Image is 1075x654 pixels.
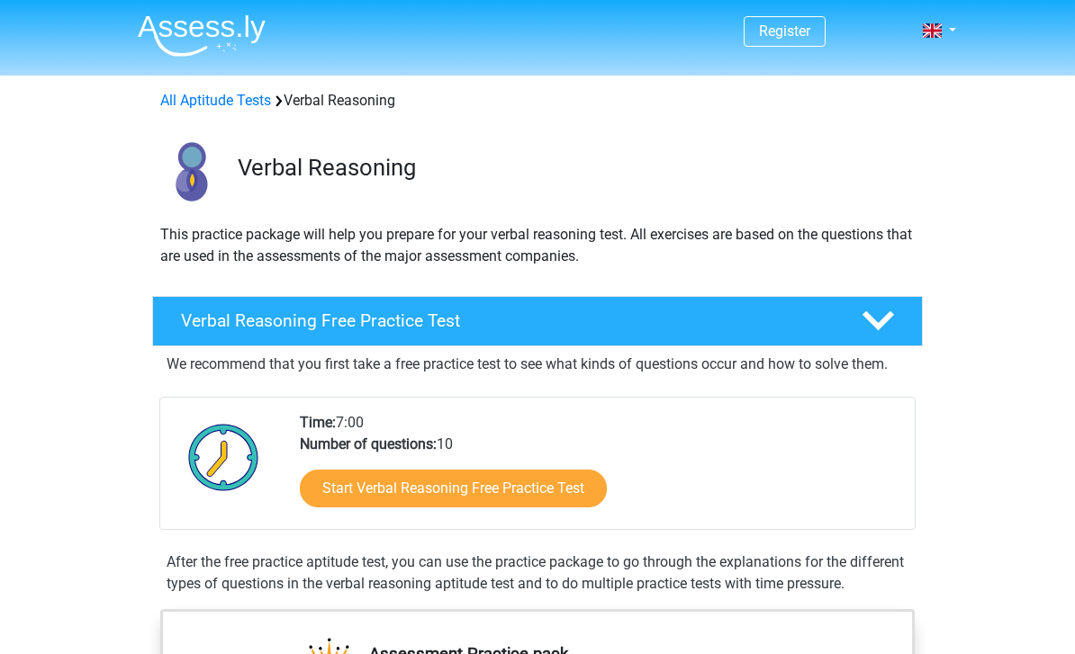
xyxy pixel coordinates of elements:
[300,435,437,452] b: Number of questions:
[300,470,607,507] a: Start Verbal Reasoning Free Practice Test
[159,551,916,595] div: After the free practice aptitude test, you can use the practice package to go through the explana...
[160,224,915,267] p: This practice package will help you prepare for your verbal reasoning test. All exercises are bas...
[145,296,930,346] a: Verbal Reasoning Free Practice Test
[181,310,833,331] h4: Verbal Reasoning Free Practice Test
[759,22,810,40] a: Register
[178,412,269,502] img: Clock
[300,414,336,431] b: Time:
[286,412,914,529] div: 7:00 10
[138,14,266,57] img: Assessly
[167,354,908,375] p: We recommend that you first take a free practice test to see what kinds of questions occur and ho...
[160,92,271,109] a: All Aptitude Tests
[153,90,922,112] div: Verbal Reasoning
[238,154,908,182] h3: Verbal Reasoning
[153,133,230,210] img: verbal reasoning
